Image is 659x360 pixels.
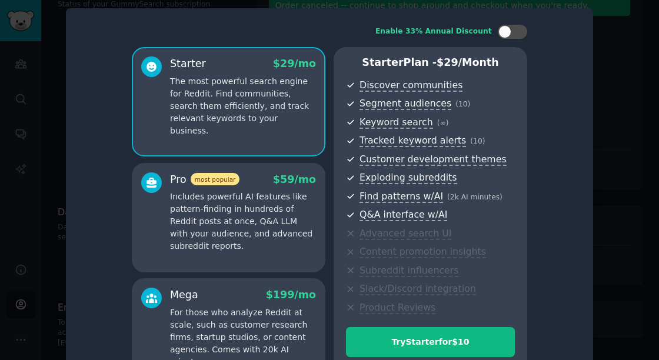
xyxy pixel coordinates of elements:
[360,265,458,277] span: Subreddit influencers
[360,191,443,203] span: Find patterns w/AI
[170,172,239,187] div: Pro
[360,246,486,258] span: Content promotion insights
[470,137,485,145] span: ( 10 )
[170,191,316,252] p: Includes powerful AI features like pattern-finding in hundreds of Reddit posts at once, Q&A LLM w...
[346,327,515,357] button: TryStarterfor$10
[346,55,515,70] p: Starter Plan -
[360,283,476,295] span: Slack/Discord integration
[273,174,316,185] span: $ 59 /mo
[375,26,492,37] div: Enable 33% Annual Discount
[437,119,449,127] span: ( ∞ )
[170,56,206,71] div: Starter
[360,135,466,147] span: Tracked keyword alerts
[266,289,316,301] span: $ 199 /mo
[360,302,435,314] span: Product Reviews
[360,228,451,240] span: Advanced search UI
[347,336,514,348] div: Try Starter for $10
[455,100,470,108] span: ( 10 )
[191,173,240,185] span: most popular
[360,154,507,166] span: Customer development themes
[360,116,433,129] span: Keyword search
[273,58,316,69] span: $ 29 /mo
[360,172,457,184] span: Exploding subreddits
[447,193,502,201] span: ( 2k AI minutes )
[360,98,451,110] span: Segment audiences
[437,56,499,68] span: $ 29 /month
[170,288,198,302] div: Mega
[360,209,447,221] span: Q&A interface w/AI
[360,79,462,92] span: Discover communities
[170,75,316,137] p: The most powerful search engine for Reddit. Find communities, search them efficiently, and track ...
